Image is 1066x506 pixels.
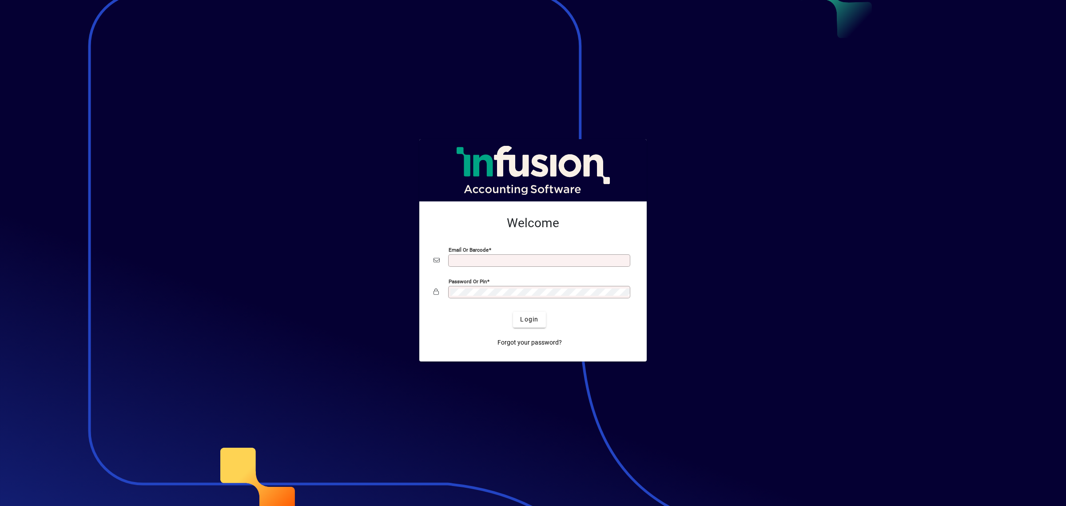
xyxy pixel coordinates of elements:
button: Login [513,312,545,328]
h2: Welcome [434,216,632,231]
a: Forgot your password? [494,335,565,351]
span: Login [520,315,538,324]
mat-label: Email or Barcode [449,246,489,253]
mat-label: Password or Pin [449,278,487,284]
span: Forgot your password? [497,338,562,347]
